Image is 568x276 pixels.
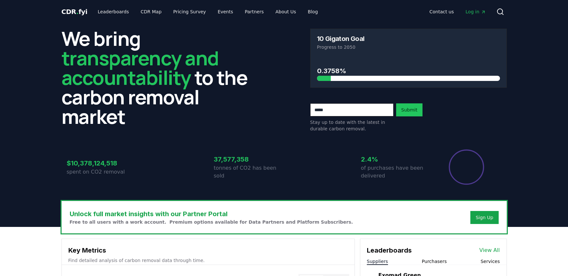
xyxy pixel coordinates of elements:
[62,7,88,16] a: CDR.fyi
[470,211,498,224] button: Sign Up
[479,246,500,254] a: View All
[214,164,284,180] p: tonnes of CO2 has been sold
[480,258,500,265] button: Services
[424,6,459,18] a: Contact us
[317,44,500,50] p: Progress to 2050
[270,6,301,18] a: About Us
[62,29,258,126] h2: We bring to the carbon removal market
[396,103,423,116] button: Submit
[68,257,348,264] p: Find detailed analysis of carbon removal data through time.
[476,214,493,221] a: Sign Up
[67,168,137,176] p: spent on CO2 removal
[62,8,88,16] span: CDR fyi
[317,35,365,42] h3: 10 Gigaton Goal
[367,258,388,265] button: Suppliers
[240,6,269,18] a: Partners
[422,258,447,265] button: Purchasers
[67,158,137,168] h3: $10,378,124,518
[70,209,353,219] h3: Unlock full market insights with our Partner Portal
[92,6,323,18] nav: Main
[303,6,323,18] a: Blog
[310,119,394,132] p: Stay up to date with the latest in durable carbon removal.
[361,154,431,164] h3: 2.4%
[92,6,134,18] a: Leaderboards
[460,6,491,18] a: Log in
[214,154,284,164] h3: 37,577,358
[135,6,167,18] a: CDR Map
[213,6,238,18] a: Events
[448,149,485,185] div: Percentage of sales delivered
[76,8,78,16] span: .
[62,45,219,91] span: transparency and accountability
[465,8,486,15] span: Log in
[367,245,412,255] h3: Leaderboards
[70,219,353,225] p: Free to all users with a work account. Premium options available for Data Partners and Platform S...
[361,164,431,180] p: of purchases have been delivered
[424,6,491,18] nav: Main
[168,6,211,18] a: Pricing Survey
[317,66,500,76] h3: 0.3758%
[68,245,348,255] h3: Key Metrics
